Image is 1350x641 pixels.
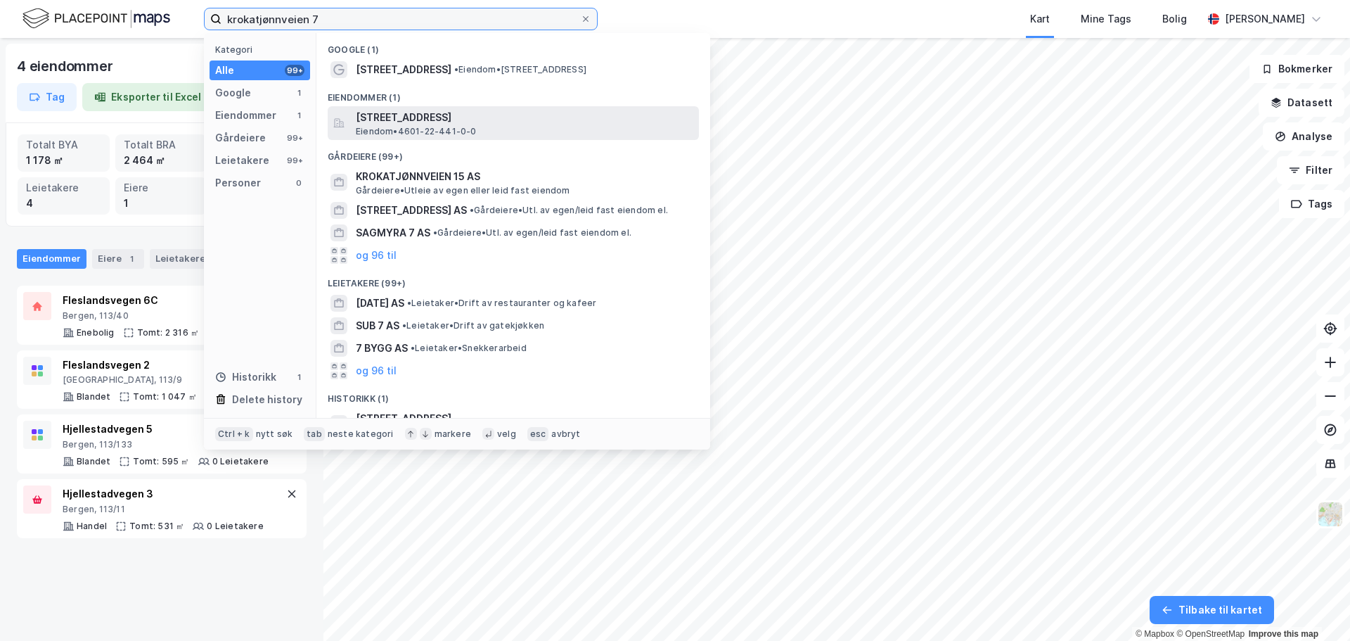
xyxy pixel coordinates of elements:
div: Kontrollprogram for chat [1280,573,1350,641]
span: Leietaker • Snekkerarbeid [411,343,527,354]
span: 7 BYGG AS [356,340,408,357]
div: Personer [215,174,261,191]
button: Analyse [1263,122,1344,151]
button: Tilbake til kartet [1150,596,1274,624]
div: Eiendommer (1) [316,81,710,106]
div: 0 [293,177,304,189]
div: Eiendommer [215,107,276,124]
img: logo.f888ab2527a4732fd821a326f86c7f29.svg [22,6,170,31]
div: Historikk [215,369,276,386]
div: Alle [215,62,234,79]
div: Delete history [232,391,302,408]
div: Leietakere [150,249,228,269]
div: 0 Leietakere [212,456,269,467]
span: Leietaker • Drift av restauranter og kafeer [407,298,596,309]
div: Blandet [77,391,110,402]
div: Hjellestadvegen 3 [63,485,264,502]
span: Gårdeiere • Utl. av egen/leid fast eiendom el. [470,205,668,216]
div: Google (1) [316,33,710,58]
div: Eiendommer [17,249,86,269]
span: • [411,343,415,353]
div: Bolig [1162,11,1187,27]
div: Eiere [92,249,144,269]
a: Mapbox [1136,629,1174,639]
div: 1 [124,196,199,211]
div: Bergen, 113/11 [63,504,264,515]
div: Google [215,84,251,101]
div: 0 Leietakere [207,521,263,532]
span: Leietaker • Drift av gatekjøkken [402,320,544,331]
img: Z [1317,501,1344,528]
div: [PERSON_NAME] [1225,11,1305,27]
div: Kart [1030,11,1050,27]
a: OpenStreetMap [1176,629,1245,639]
div: Tomt: 2 316 ㎡ [137,327,200,338]
span: [STREET_ADDRESS] [356,61,451,78]
div: 99+ [285,132,304,144]
div: Eiere [124,180,199,196]
div: Tomt: 531 ㎡ [129,521,184,532]
div: Tomt: 1 047 ㎡ [133,391,197,402]
span: • [470,205,474,215]
div: 2 464 ㎡ [124,153,199,168]
span: Eiendom • 4601-22-441-0-0 [356,126,477,137]
span: [STREET_ADDRESS] [356,410,693,427]
div: 1 [124,252,139,266]
div: 4 eiendommer [17,55,116,77]
div: neste kategori [328,429,394,440]
div: Fleslandsvegen 2 [63,357,276,374]
div: Bergen, 113/133 [63,439,269,450]
iframe: Chat Widget [1280,573,1350,641]
div: markere [435,429,471,440]
span: • [402,320,406,331]
div: Mine Tags [1081,11,1131,27]
div: Totalt BRA [124,137,199,153]
button: og 96 til [356,247,397,264]
button: Filter [1277,156,1344,184]
span: • [407,298,411,308]
div: Totalt BYA [26,137,101,153]
div: [GEOGRAPHIC_DATA], 113/9 [63,374,276,386]
div: Bergen, 113/40 [63,310,278,322]
div: Hjellestadvegen 5 [63,421,269,438]
div: esc [527,427,549,441]
div: Historikk (1) [316,382,710,407]
div: velg [497,429,516,440]
span: [DATE] AS [356,295,404,312]
div: nytt søk [256,429,293,440]
button: Tags [1279,190,1344,218]
button: Bokmerker [1249,55,1344,83]
div: Leietakere [215,152,269,169]
div: Leietakere (99+) [316,267,710,292]
span: Gårdeiere • Utleie av egen eller leid fast eiendom [356,185,570,196]
div: Fleslandsvegen 6C [63,292,278,309]
div: Gårdeiere [215,129,266,146]
div: 1 [293,110,304,121]
span: SUB 7 AS [356,317,399,334]
div: Handel [77,521,107,532]
div: tab [304,427,325,441]
span: KROKATJØNNVEIEN 15 AS [356,168,693,185]
div: 99+ [285,155,304,166]
div: Blandet [77,456,110,467]
span: SAGMYRA 7 AS [356,224,430,241]
input: Søk på adresse, matrikkel, gårdeiere, leietakere eller personer [221,8,580,30]
span: Gårdeiere • Utl. av egen/leid fast eiendom el. [433,227,631,239]
div: Tomt: 595 ㎡ [133,456,189,467]
button: Eksporter til Excel [82,83,213,111]
div: Kategori [215,44,310,55]
span: [STREET_ADDRESS] [356,109,693,126]
div: avbryt [551,429,580,440]
div: Gårdeiere (99+) [316,140,710,165]
div: Enebolig [77,327,115,338]
div: 1 [293,87,304,99]
div: 4 [26,196,101,211]
div: 1 [293,372,304,383]
span: Eiendom • [STREET_ADDRESS] [454,64,586,75]
button: og 96 til [356,362,397,379]
div: Ctrl + k [215,427,253,441]
button: Datasett [1259,89,1344,117]
span: • [433,227,437,238]
div: 99+ [285,65,304,76]
a: Improve this map [1249,629,1318,639]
